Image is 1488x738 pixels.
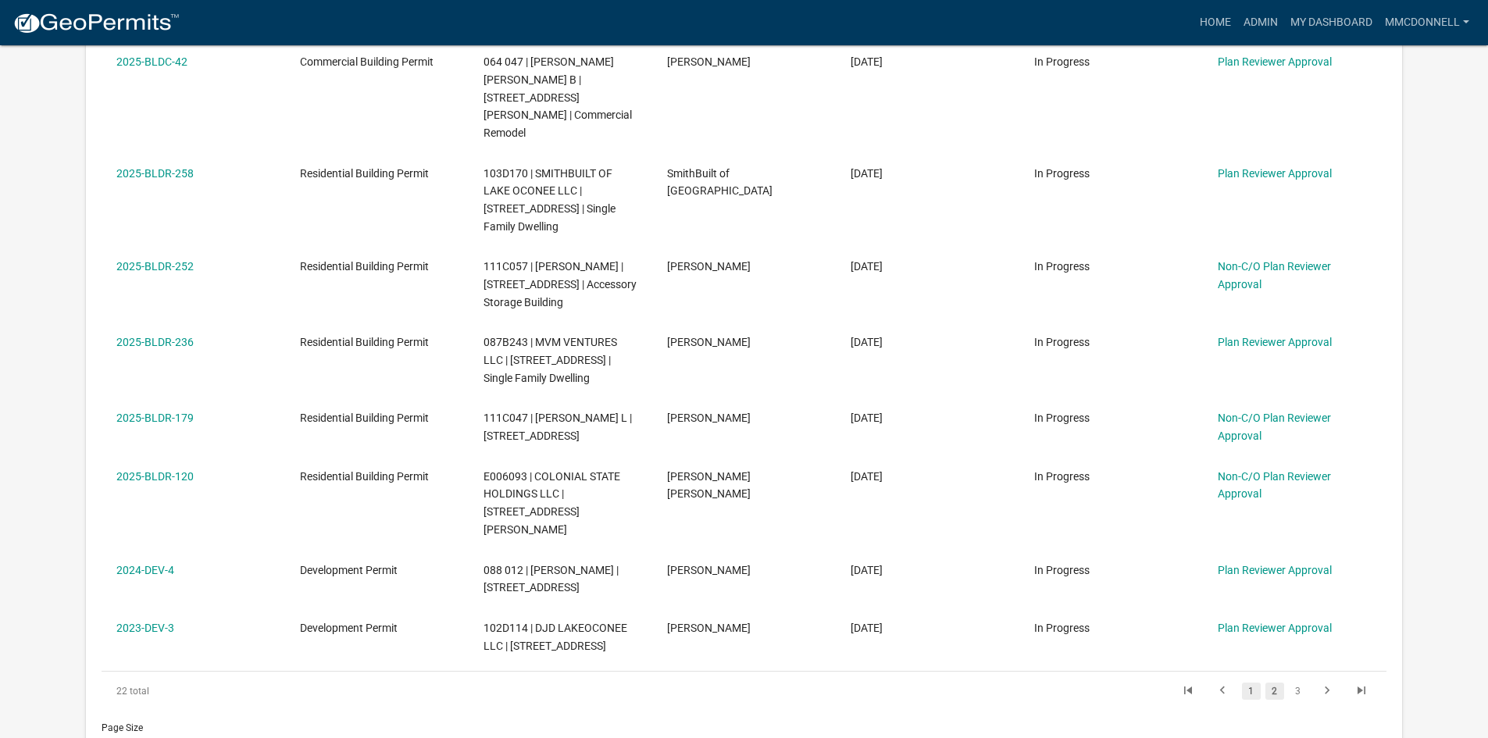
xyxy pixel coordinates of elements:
[300,564,398,576] span: Development Permit
[1237,8,1284,37] a: Admin
[851,470,883,483] span: 04/17/2025
[851,564,883,576] span: 04/26/2024
[300,412,429,424] span: Residential Building Permit
[484,470,620,536] span: E006093 | COLONIAL STATE HOLDINGS LLC | 110 B N JEFFERSON AVE
[1218,622,1332,634] a: Plan Reviewer Approval
[116,167,194,180] a: 2025-BLDR-258
[300,470,429,483] span: Residential Building Permit
[116,622,174,634] a: 2023-DEV-3
[1312,683,1342,700] a: go to next page
[300,55,434,68] span: Commercial Building Permit
[1034,167,1090,180] span: In Progress
[667,167,773,198] span: SmithBuilt of Lake Oconee
[1034,412,1090,424] span: In Progress
[1265,683,1284,700] a: 2
[851,167,883,180] span: 08/26/2025
[667,55,751,68] span: Jeremy Crosby
[1208,683,1237,700] a: go to previous page
[1218,412,1331,442] a: Non-C/O Plan Reviewer Approval
[116,336,194,348] a: 2025-BLDR-236
[1034,336,1090,348] span: In Progress
[300,336,429,348] span: Residential Building Permit
[1034,622,1090,634] span: In Progress
[102,672,355,711] div: 22 total
[667,622,751,634] span: Chris Adamson
[1286,678,1310,704] li: page 3
[1218,564,1332,576] a: Plan Reviewer Approval
[1242,683,1261,700] a: 1
[1034,470,1090,483] span: In Progress
[1347,683,1376,700] a: go to last page
[1034,260,1090,273] span: In Progress
[484,622,627,652] span: 102D114 | DJD LAKEOCONEE LLC | 485 Southview Dr
[1284,8,1379,37] a: My Dashboard
[1173,683,1203,700] a: go to first page
[116,470,194,483] a: 2025-BLDR-120
[1218,167,1332,180] a: Plan Reviewer Approval
[1218,336,1332,348] a: Plan Reviewer Approval
[1218,470,1331,501] a: Non-C/O Plan Reviewer Approval
[484,167,616,233] span: 103D170 | SMITHBUILT OF LAKE OCONEE LLC | 264 LOCH WAY | Single Family Dwelling
[300,622,398,634] span: Development Permit
[667,412,751,424] span: David Israel
[116,260,194,273] a: 2025-BLDR-252
[484,412,632,442] span: 111C047 | ISRAEL TRACEY L | 113 TWISTING HILL LN
[1379,8,1476,37] a: mmcdonnell
[116,55,187,68] a: 2025-BLDC-42
[484,564,619,594] span: 088 012 | Fausto Bautista C. | 181 Pine Street
[851,412,883,424] span: 06/08/2025
[1034,564,1090,576] span: In Progress
[1263,678,1286,704] li: page 2
[667,336,751,348] span: Mitch Melder
[851,622,883,634] span: 03/14/2023
[484,260,637,308] span: 111C057 | CHAPMAN DANIEL | 150 TWISTING HILL DR | Accessory Storage Building
[1034,55,1090,68] span: In Progress
[300,260,429,273] span: Residential Building Permit
[667,470,751,501] span: J. Dennis Barr
[300,167,429,180] span: Residential Building Permit
[667,564,751,576] span: Fausto Bautista
[484,55,632,139] span: 064 047 | JONES WILLIAMS B | 100 PUTNAM DR | Commercial Remodel
[116,564,174,576] a: 2024-DEV-4
[1194,8,1237,37] a: Home
[667,260,751,273] span: Daniel
[1218,55,1332,68] a: Plan Reviewer Approval
[851,55,883,68] span: 08/28/2025
[484,336,617,384] span: 087B243 | MVM VENTURES LLC | 166 OAK LEAF CIR | Single Family Dwelling
[1289,683,1308,700] a: 3
[1240,678,1263,704] li: page 1
[851,260,883,273] span: 08/25/2025
[116,412,194,424] a: 2025-BLDR-179
[851,336,883,348] span: 08/04/2025
[1218,260,1331,291] a: Non-C/O Plan Reviewer Approval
